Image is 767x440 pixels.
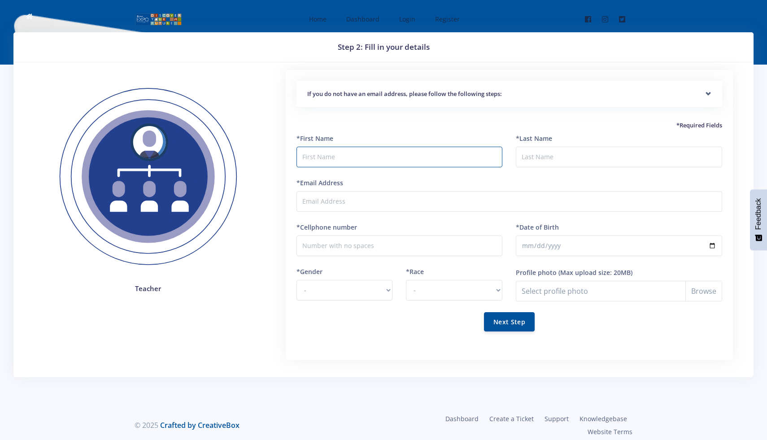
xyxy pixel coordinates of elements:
[307,90,711,99] h5: If you do not have an email address, please follow the following steps:
[399,15,415,23] span: Login
[309,15,327,23] span: Home
[574,412,632,425] a: Knowledgebase
[24,41,743,53] h3: Step 2: Fill in your details
[296,134,333,143] label: *First Name
[41,283,255,294] h4: Teacher
[346,15,379,23] span: Dashboard
[135,420,377,431] div: © 2025
[390,7,423,31] a: Login
[558,268,632,277] label: (Max upload size: 20MB)
[160,420,240,430] a: Crafted by CreativeBox
[300,7,334,31] a: Home
[296,121,722,130] h5: *Required Fields
[296,178,343,187] label: *Email Address
[516,268,557,277] label: Profile photo
[296,147,503,167] input: First Name
[406,267,424,276] label: *Race
[41,70,255,284] img: Teacher
[750,189,767,250] button: Feedback - Show survey
[539,412,574,425] a: Support
[580,414,627,423] span: Knowledgebase
[516,222,559,232] label: *Date of Birth
[484,412,539,425] a: Create a Ticket
[435,15,460,23] span: Register
[484,312,535,331] button: Next Step
[296,222,357,232] label: *Cellphone number
[135,13,182,26] img: logo01.png
[440,412,484,425] a: Dashboard
[337,7,387,31] a: Dashboard
[516,147,722,167] input: Last Name
[426,7,467,31] a: Register
[296,235,503,256] input: Number with no spaces
[296,191,722,212] input: Email Address
[516,134,552,143] label: *Last Name
[296,267,322,276] label: *Gender
[582,425,632,438] a: Website Terms
[754,198,763,230] span: Feedback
